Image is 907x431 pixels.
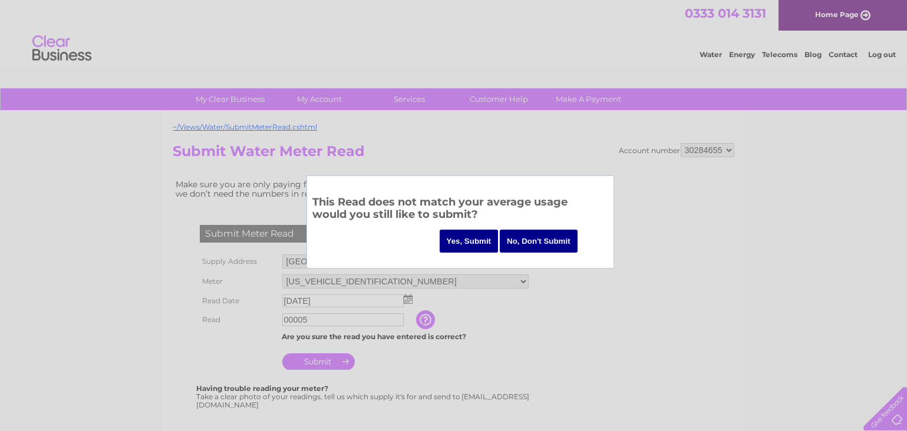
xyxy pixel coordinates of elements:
a: Contact [829,50,857,59]
a: 0333 014 3131 [685,6,766,21]
img: logo.png [32,31,92,67]
input: No, Don't Submit [500,230,578,253]
a: Telecoms [762,50,797,59]
a: Water [700,50,722,59]
input: Yes, Submit [440,230,499,253]
div: Clear Business is a trading name of Verastar Limited (registered in [GEOGRAPHIC_DATA] No. 3667643... [176,6,733,57]
h3: This Read does not match your average usage would you still like to submit? [313,194,608,226]
a: Blog [804,50,822,59]
a: Log out [868,50,896,59]
a: Energy [729,50,755,59]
